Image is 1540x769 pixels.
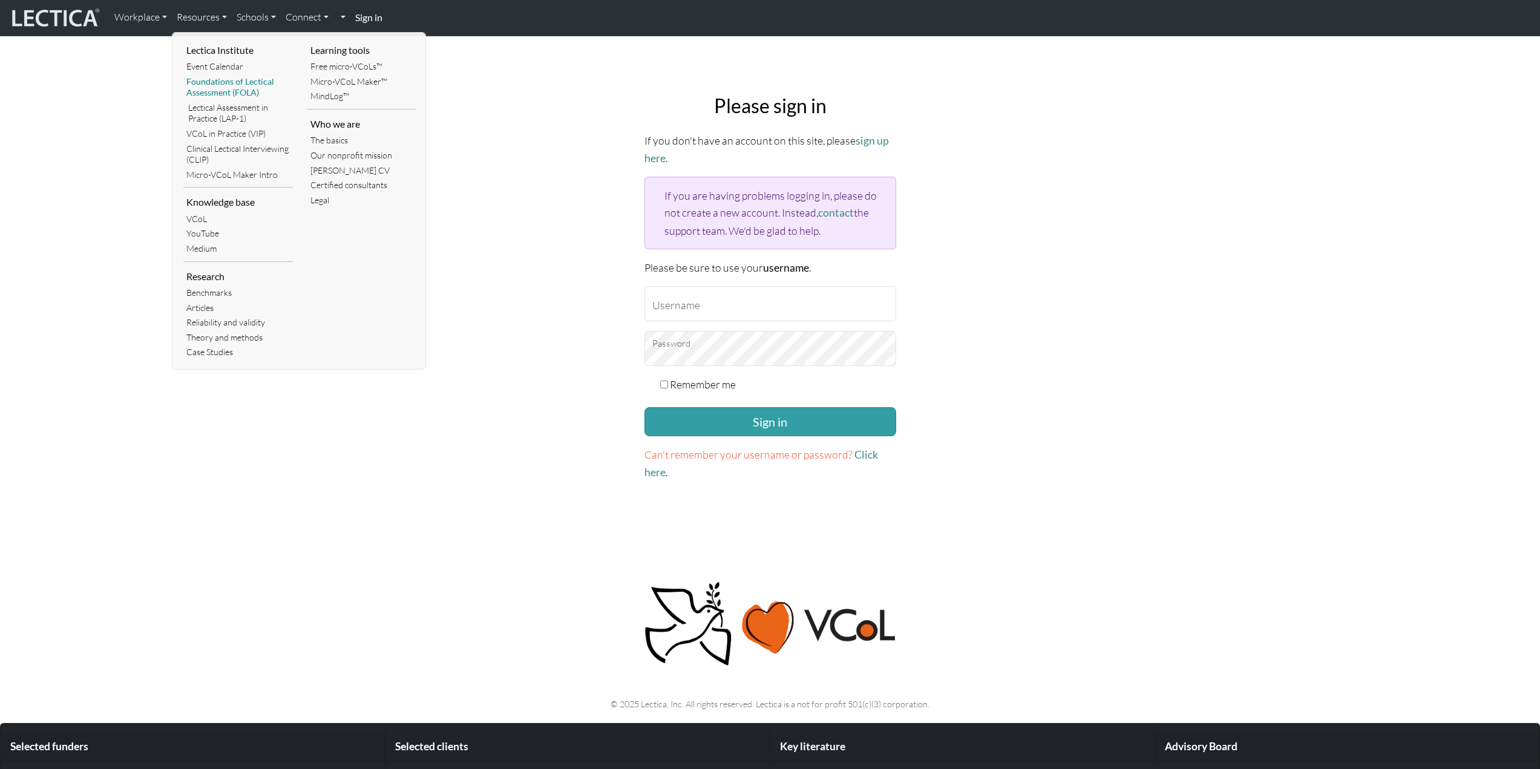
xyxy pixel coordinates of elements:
[644,259,896,277] p: Please be sure to use your .
[183,142,293,168] a: Clinical Lectical Interviewing (CLIP)
[644,286,896,321] input: Username
[350,5,387,31] a: Sign in
[183,301,293,316] a: Articles
[307,59,417,74] a: Free micro-VCoLs™
[183,241,293,257] a: Medium
[644,177,896,249] div: If you are having problems logging in, please do not create a new account. Instead, the support t...
[281,5,333,30] a: Connect
[1,733,385,761] div: Selected funders
[307,163,417,178] a: [PERSON_NAME] CV
[385,733,770,761] div: Selected clients
[183,315,293,330] a: Reliability and validity
[644,94,896,117] h2: Please sign in
[183,74,293,100] a: Foundations of Lectical Assessment (FOLA)
[763,261,809,274] strong: username
[307,114,417,134] li: Who we are
[644,448,853,461] span: Can't remember your username or password?
[183,267,293,286] li: Research
[232,5,281,30] a: Schools
[378,697,1162,711] p: © 2025 Lectica, Inc. All rights reserved. Lectica is a not for profit 501(c)(3) corporation.
[183,212,293,227] a: VCoL
[9,7,100,30] img: lecticalive
[307,133,417,148] a: The basics
[1155,733,1539,761] div: Advisory Board
[183,59,293,74] a: Event Calendar
[307,74,417,90] a: Micro-VCoL Maker™
[818,206,854,219] a: contact
[172,5,232,30] a: Resources
[644,132,896,167] p: If you don't have an account on this site, please .
[307,178,417,193] a: Certified consultants
[770,733,1155,761] div: Key literature
[183,330,293,345] a: Theory and methods
[644,407,896,436] button: Sign in
[183,168,293,183] a: Micro-VCoL Maker Intro
[183,345,293,360] a: Case Studies
[307,148,417,163] a: Our nonprofit mission
[183,41,293,60] li: Lectica Institute
[307,193,417,208] a: Legal
[670,376,736,393] label: Remember me
[183,286,293,301] a: Benchmarks
[183,100,293,126] a: Lectical Assessment in Practice (LAP-1)
[183,226,293,241] a: YouTube
[641,580,900,668] img: Peace, love, VCoL
[183,192,293,212] li: Knowledge base
[644,446,896,481] p: .
[307,89,417,104] a: MindLog™
[355,11,382,23] strong: Sign in
[307,41,417,60] li: Learning tools
[183,126,293,142] a: VCoL in Practice (VIP)
[110,5,172,30] a: Workplace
